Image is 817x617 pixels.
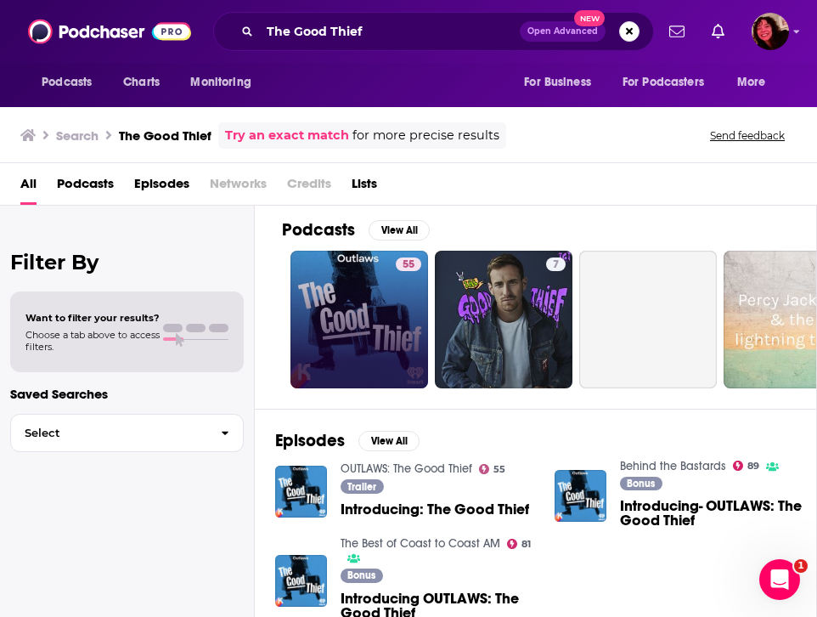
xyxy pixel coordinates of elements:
[752,13,789,50] button: Show profile menu
[794,559,808,573] span: 1
[479,464,506,474] a: 55
[347,570,375,580] span: Bonus
[11,427,207,439] span: Select
[275,430,345,451] h2: Episodes
[134,170,189,205] a: Episodes
[574,10,605,26] span: New
[341,536,500,551] a: The Best of Coast to Coast AM
[627,478,655,489] span: Bonus
[705,17,731,46] a: Show notifications dropdown
[30,66,114,99] button: open menu
[123,71,160,94] span: Charts
[527,27,598,36] span: Open Advanced
[546,258,566,271] a: 7
[759,559,800,600] iframe: Intercom live chat
[524,71,591,94] span: For Business
[620,499,814,528] a: Introducing- OUTLAWS: The Good Thief
[28,15,191,48] img: Podchaser - Follow, Share and Rate Podcasts
[752,13,789,50] img: User Profile
[341,461,472,476] a: OUTLAWS: The Good Thief
[705,128,790,143] button: Send feedback
[369,220,430,241] button: View All
[57,170,114,205] a: Podcasts
[725,66,787,99] button: open menu
[260,18,520,45] input: Search podcasts, credits, & more...
[25,312,160,324] span: Want to filter your results?
[435,251,572,388] a: 7
[112,66,170,99] a: Charts
[352,126,499,145] span: for more precise results
[275,430,420,451] a: EpisodesView All
[275,555,327,607] img: Introducing OUTLAWS: The Good Thief
[507,539,532,549] a: 81
[352,170,377,205] a: Lists
[555,470,606,522] img: Introducing- OUTLAWS: The Good Thief
[119,127,211,144] h3: The Good Thief
[623,71,704,94] span: For Podcasters
[282,219,355,241] h2: Podcasts
[737,71,766,94] span: More
[287,170,331,205] span: Credits
[20,170,37,205] a: All
[10,250,244,275] h2: Filter By
[512,66,612,99] button: open menu
[493,466,505,473] span: 55
[396,258,421,271] a: 55
[56,127,99,144] h3: Search
[347,482,376,492] span: Trailer
[213,12,654,51] div: Search podcasts, credits, & more...
[733,461,760,471] a: 89
[341,502,529,517] a: Introducing: The Good Thief
[42,71,92,94] span: Podcasts
[10,386,244,402] p: Saved Searches
[611,66,729,99] button: open menu
[25,329,160,353] span: Choose a tab above to access filters.
[520,21,606,42] button: Open AdvancedNew
[620,459,726,473] a: Behind the Bastards
[225,126,349,145] a: Try an exact match
[275,466,327,518] img: Introducing: The Good Thief
[190,71,251,94] span: Monitoring
[210,170,267,205] span: Networks
[521,541,531,548] span: 81
[282,219,430,241] a: PodcastsView All
[178,66,273,99] button: open menu
[290,251,428,388] a: 55
[403,257,414,274] span: 55
[10,414,244,452] button: Select
[553,257,559,274] span: 7
[747,462,759,470] span: 89
[662,17,691,46] a: Show notifications dropdown
[752,13,789,50] span: Logged in as Kathryn-Musilek
[358,431,420,451] button: View All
